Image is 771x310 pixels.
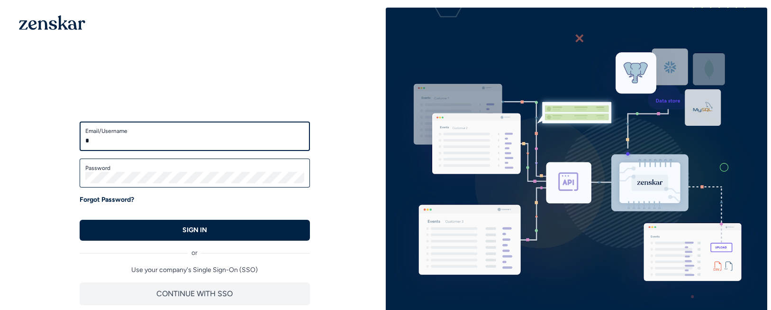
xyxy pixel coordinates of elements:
[182,225,207,235] p: SIGN IN
[19,15,85,30] img: 1OGAJ2xQqyY4LXKgY66KYq0eOWRCkrZdAb3gUhuVAqdWPZE9SRJmCz+oDMSn4zDLXe31Ii730ItAGKgCKgCCgCikA4Av8PJUP...
[80,195,134,205] a: Forgot Password?
[80,265,310,275] p: Use your company's Single Sign-On (SSO)
[85,164,304,172] label: Password
[80,241,310,258] div: or
[85,127,304,135] label: Email/Username
[80,282,310,305] button: CONTINUE WITH SSO
[80,220,310,241] button: SIGN IN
